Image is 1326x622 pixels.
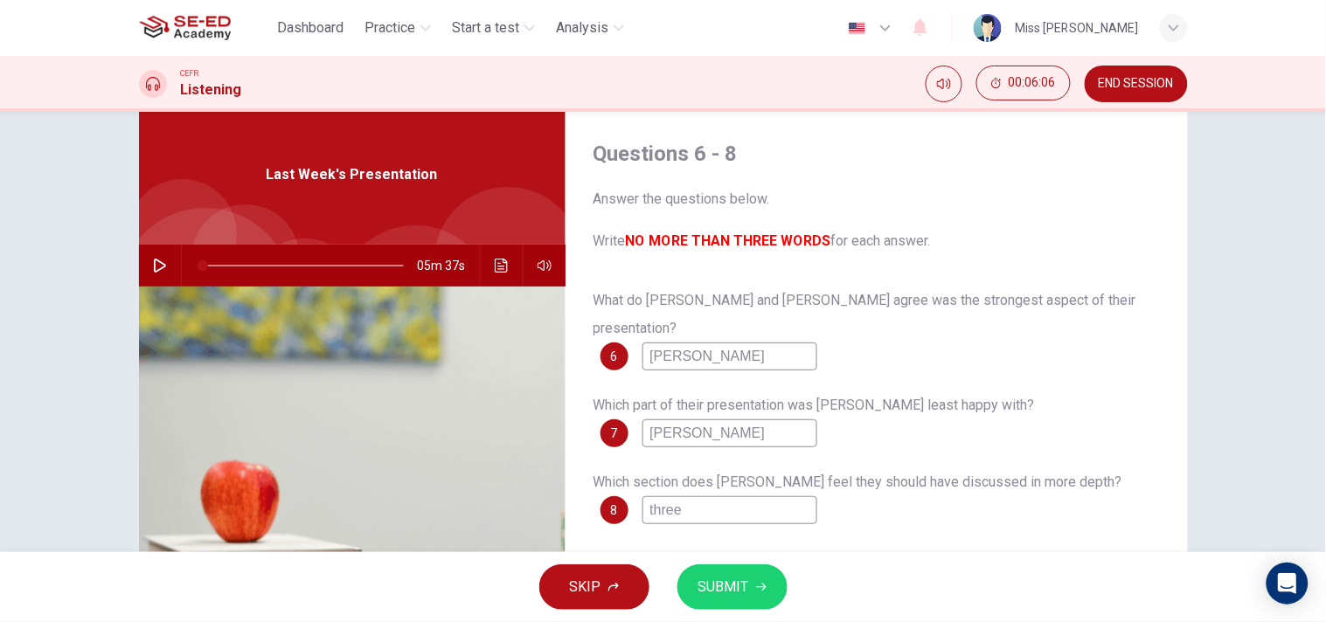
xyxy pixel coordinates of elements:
span: 8 [611,504,618,516]
img: Profile picture [974,14,1002,42]
a: SE-ED Academy logo [139,10,271,45]
span: Answer the questions below. Write for each answer. [594,189,1160,252]
span: Practice [364,17,415,38]
div: Open Intercom Messenger [1267,563,1309,605]
button: 00:06:06 [976,66,1071,100]
b: NO MORE THAN THREE WORDS [626,232,831,249]
span: Start a test [452,17,519,38]
button: Start a test [445,12,542,44]
span: Dashboard [277,17,344,38]
span: Which part of their presentation was [PERSON_NAME] least happy with? [594,397,1035,413]
button: SKIP [539,564,649,610]
span: SKIP [570,575,601,599]
div: Mute [926,66,962,102]
span: Last Week's Presentation [267,164,438,185]
button: SUBMIT [677,564,788,610]
h1: Listening [181,79,242,100]
button: Practice [358,12,438,44]
button: Analysis [549,12,631,44]
span: What do [PERSON_NAME] and [PERSON_NAME] agree was the strongest aspect of their presentation? [594,292,1136,336]
span: 7 [611,427,618,439]
div: Miss [PERSON_NAME] [1016,17,1139,38]
h4: Questions 6 - 8 [594,140,1160,168]
img: SE-ED Academy logo [139,10,231,45]
button: END SESSION [1085,66,1188,102]
span: SUBMIT [698,575,749,599]
button: Click to see the audio transcription [488,245,516,287]
span: CEFR [181,67,199,79]
span: Analysis [556,17,608,38]
div: Hide [976,66,1071,102]
span: 05m 37s [418,245,480,287]
img: en [846,22,868,35]
span: 00:06:06 [1009,76,1056,90]
button: Dashboard [270,12,351,44]
span: 6 [611,350,618,363]
span: Which section does [PERSON_NAME] feel they should have discussed in more depth? [594,473,1122,490]
span: END SESSION [1099,77,1174,91]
